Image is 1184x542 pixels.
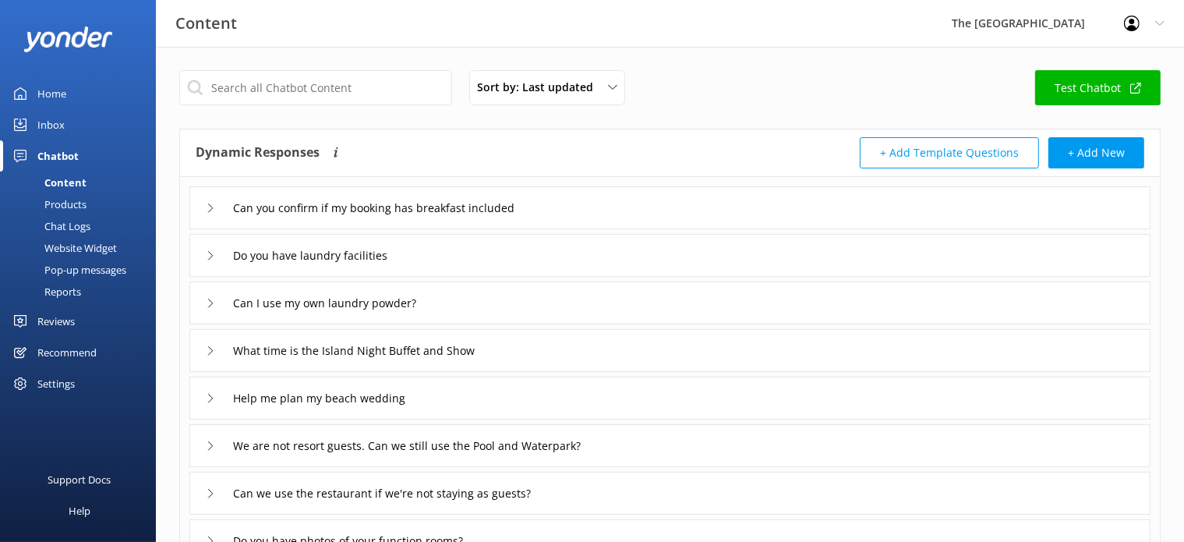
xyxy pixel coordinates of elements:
div: Inbox [37,109,65,140]
div: Pop-up messages [9,259,126,281]
div: Chat Logs [9,215,90,237]
button: + Add Template Questions [860,137,1039,168]
a: Reports [9,281,156,303]
div: Settings [37,368,75,399]
div: Recommend [37,337,97,368]
img: yonder-white-logo.png [23,27,113,52]
a: Content [9,172,156,193]
div: Reviews [37,306,75,337]
a: Products [9,193,156,215]
div: Products [9,193,87,215]
h4: Dynamic Responses [196,137,320,168]
div: Help [69,495,90,526]
h3: Content [175,11,237,36]
div: Reports [9,281,81,303]
div: Content [9,172,87,193]
span: Sort by: Last updated [477,79,603,96]
input: Search all Chatbot Content [179,70,452,105]
a: Pop-up messages [9,259,156,281]
a: Chat Logs [9,215,156,237]
div: Support Docs [48,464,111,495]
div: Home [37,78,66,109]
div: Chatbot [37,140,79,172]
button: + Add New [1048,137,1144,168]
a: Website Widget [9,237,156,259]
div: Website Widget [9,237,117,259]
a: Test Chatbot [1035,70,1161,105]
